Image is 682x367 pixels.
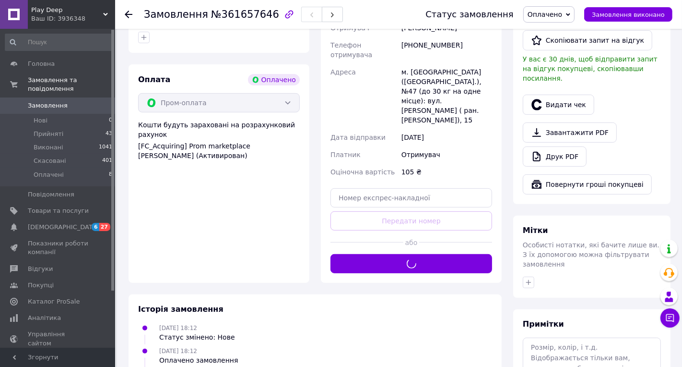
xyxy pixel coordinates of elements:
span: Play Deep [31,6,103,14]
span: Особисті нотатки, які бачите лише ви. З їх допомогою можна фільтрувати замовлення [523,241,659,268]
span: Відгуки [28,265,53,273]
span: Телефон отримувача [330,41,372,59]
span: або [403,238,420,247]
span: [DEMOGRAPHIC_DATA] [28,223,99,232]
span: 6 [92,223,99,231]
div: [DATE] [400,129,494,146]
div: Оплачено [248,74,300,86]
div: Повернутися назад [125,10,132,19]
span: Виконані [34,143,63,152]
div: [FC_Acquiring] Prom marketplace [PERSON_NAME] (Активирован) [138,141,300,160]
span: Оплата [138,75,170,84]
span: 8 [109,171,112,179]
div: Отримувач [400,146,494,163]
span: Управління сайтом [28,330,89,347]
button: Скопіювати запит на відгук [523,30,652,50]
span: Примітки [523,319,564,329]
button: Видати чек [523,95,594,115]
span: Замовлення [28,101,68,110]
button: Чат з покупцем [660,308,680,328]
span: Адреса [330,68,356,76]
input: Пошук [5,34,113,51]
a: Завантажити PDF [523,122,617,143]
span: Оплачено [528,11,562,18]
span: 1041 [99,143,112,152]
div: м. [GEOGRAPHIC_DATA] ([GEOGRAPHIC_DATA].), №47 (до 30 кг на одне місце): вул. [PERSON_NAME] ( ран... [400,63,494,129]
div: Ваш ID: 3936348 [31,14,115,23]
input: Номер експрес-накладної [330,188,492,208]
a: Друк PDF [523,147,587,167]
div: Статус замовлення [425,10,514,19]
div: Кошти будуть зараховані на розрахунковий рахунок [138,120,300,160]
div: Статус змінено: Нове [159,332,235,342]
span: Оплачені [34,171,64,179]
button: Повернути гроші покупцеві [523,174,652,195]
span: 27 [99,223,110,231]
span: 0 [109,116,112,125]
span: Історія замовлення [138,305,223,314]
span: Нові [34,116,47,125]
span: Покупці [28,281,54,290]
span: Скасовані [34,157,66,165]
span: Мітки [523,226,548,235]
span: Показники роботи компанії [28,239,89,257]
span: Товари та послуги [28,207,89,215]
span: [DATE] 18:12 [159,325,197,331]
span: Замовлення та повідомлення [28,76,115,93]
div: Оплачено замовлення [159,355,238,365]
span: №361657646 [211,9,279,20]
span: Дата відправки [330,134,386,141]
div: [PHONE_NUMBER] [400,37,494,63]
span: [DATE] 18:12 [159,348,197,355]
span: Повідомлення [28,190,74,199]
span: Аналітика [28,314,61,322]
span: Замовлення виконано [592,11,665,18]
span: У вас є 30 днів, щоб відправити запит на відгук покупцеві, скопіювавши посилання. [523,55,658,82]
span: 401 [102,157,112,165]
span: Оціночна вартість [330,168,395,176]
span: Головна [28,60,55,68]
span: Платник [330,151,361,159]
div: 105 ₴ [400,163,494,181]
span: Прийняті [34,130,63,138]
span: 43 [106,130,112,138]
span: Замовлення [144,9,208,20]
span: Каталог ProSale [28,297,80,306]
button: Замовлення виконано [584,7,672,22]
